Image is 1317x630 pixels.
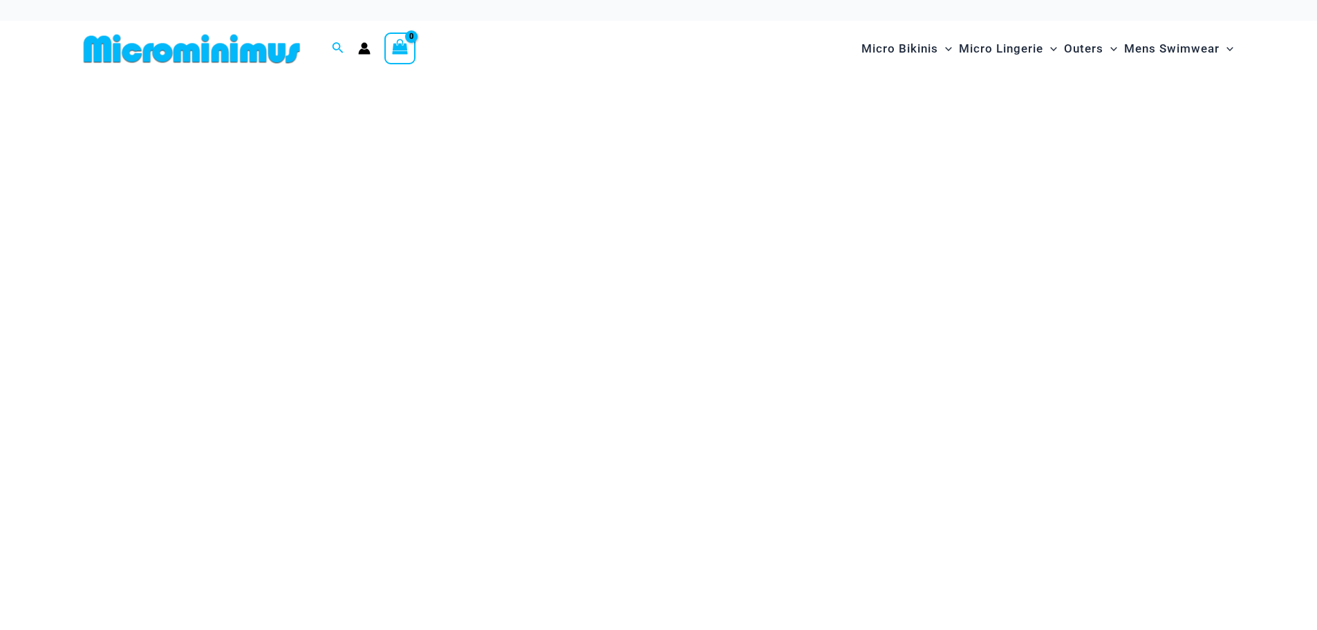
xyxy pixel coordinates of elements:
span: Menu Toggle [1103,31,1117,66]
img: MM SHOP LOGO FLAT [78,33,306,64]
span: Micro Lingerie [959,31,1043,66]
span: Menu Toggle [938,31,952,66]
a: Search icon link [332,40,344,57]
a: OutersMenu ToggleMenu Toggle [1061,28,1121,70]
span: Mens Swimwear [1124,31,1220,66]
nav: Site Navigation [856,26,1240,72]
span: Menu Toggle [1220,31,1233,66]
a: Micro LingerieMenu ToggleMenu Toggle [955,28,1061,70]
span: Outers [1064,31,1103,66]
a: Mens SwimwearMenu ToggleMenu Toggle [1121,28,1237,70]
a: View Shopping Cart, empty [384,33,416,64]
span: Micro Bikinis [861,31,938,66]
a: Micro BikinisMenu ToggleMenu Toggle [858,28,955,70]
span: Menu Toggle [1043,31,1057,66]
a: Account icon link [358,42,371,55]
